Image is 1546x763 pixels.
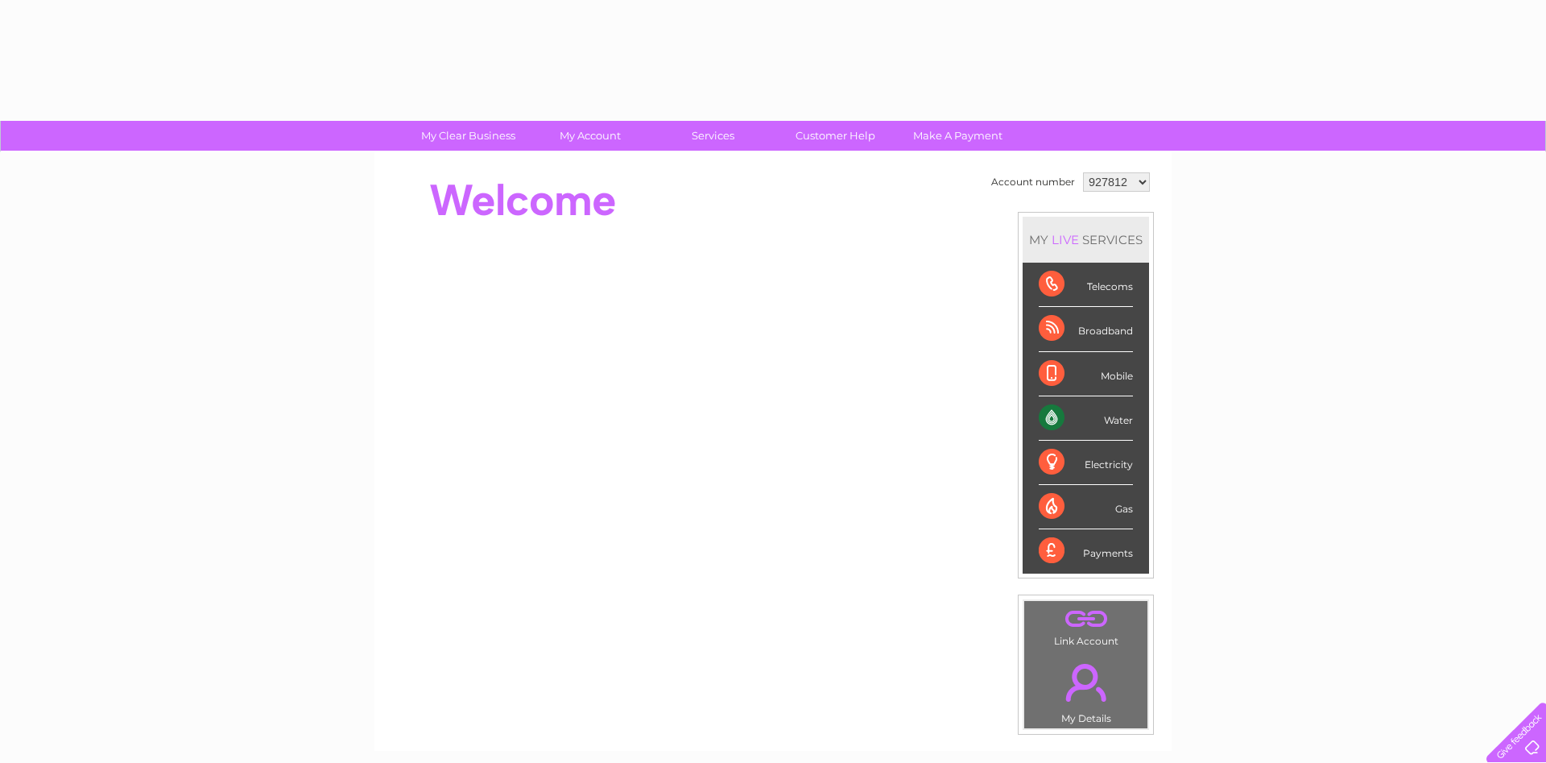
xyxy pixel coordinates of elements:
[1039,441,1133,485] div: Electricity
[891,121,1024,151] a: Make A Payment
[1039,352,1133,396] div: Mobile
[769,121,902,151] a: Customer Help
[1039,307,1133,351] div: Broadband
[647,121,779,151] a: Services
[1023,600,1148,651] td: Link Account
[524,121,657,151] a: My Account
[1023,650,1148,729] td: My Details
[1048,232,1082,247] div: LIVE
[1039,396,1133,441] div: Water
[402,121,535,151] a: My Clear Business
[1023,217,1149,263] div: MY SERVICES
[1039,485,1133,529] div: Gas
[1039,263,1133,307] div: Telecoms
[1028,654,1143,711] a: .
[1039,529,1133,573] div: Payments
[987,168,1079,196] td: Account number
[1028,605,1143,633] a: .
